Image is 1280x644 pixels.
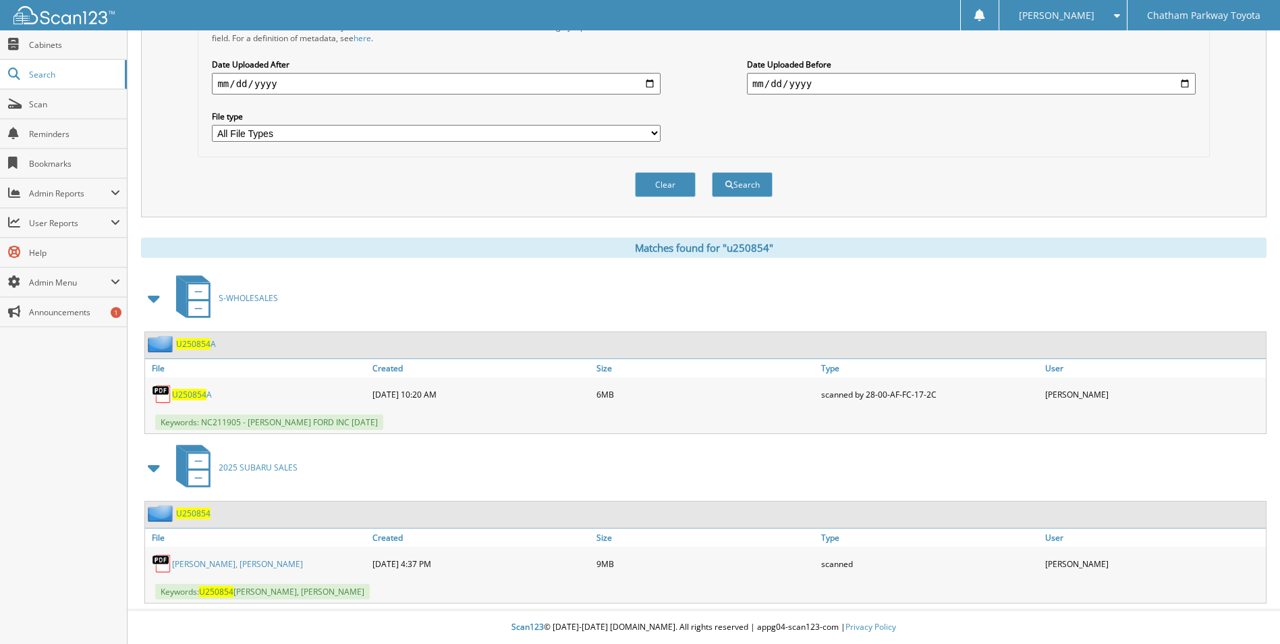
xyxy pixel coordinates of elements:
div: All metadata fields are searched by default. Select a cabinet with metadata to enable filtering b... [212,21,661,44]
a: Created [369,359,593,377]
div: scanned by 28-00-AF-FC-17-2C [818,381,1042,408]
span: 2025 SUBARU SALES [219,462,298,473]
a: U250854A [172,389,212,400]
img: folder2.png [148,336,176,352]
span: Help [29,247,120,259]
div: [PERSON_NAME] [1042,550,1266,577]
a: File [145,529,369,547]
a: S-WHOLESALES [168,271,278,325]
iframe: Chat Widget [1213,579,1280,644]
label: Date Uploaded Before [747,59,1196,70]
span: [PERSON_NAME] [1019,11,1094,20]
div: Matches found for "u250854" [141,238,1267,258]
a: 2025 SUBARU SALES [168,441,298,494]
a: Size [593,529,817,547]
span: U250854 [172,389,206,400]
img: PDF.png [152,554,172,574]
span: Bookmarks [29,158,120,169]
span: S-WHOLESALES [219,292,278,304]
span: Keywords: [PERSON_NAME], [PERSON_NAME] [155,584,370,599]
span: Cabinets [29,39,120,51]
input: start [212,73,661,95]
div: scanned [818,550,1042,577]
a: Type [818,359,1042,377]
span: Scan123 [511,621,544,633]
div: [PERSON_NAME] [1042,381,1266,408]
div: 9MB [593,550,817,577]
a: File [145,359,369,377]
a: Created [369,529,593,547]
span: Chatham Parkway Toyota [1147,11,1260,20]
a: User [1042,529,1266,547]
div: 6MB [593,381,817,408]
input: end [747,73,1196,95]
span: User Reports [29,217,111,229]
span: Announcements [29,306,120,318]
a: [PERSON_NAME], [PERSON_NAME] [172,558,303,570]
button: Clear [635,172,696,197]
div: 1 [111,307,121,318]
img: PDF.png [152,384,172,404]
span: Reminders [29,128,120,140]
label: Date Uploaded After [212,59,661,70]
a: User [1042,359,1266,377]
div: [DATE] 10:20 AM [369,381,593,408]
div: © [DATE]-[DATE] [DOMAIN_NAME]. All rights reserved | appg04-scan123-com | [128,611,1280,644]
img: scan123-logo-white.svg [13,6,115,24]
span: Admin Menu [29,277,111,288]
span: Scan [29,99,120,110]
span: U250854 [199,586,233,597]
a: here [354,32,371,44]
span: U250854 [176,338,211,350]
button: Search [712,172,773,197]
a: U250854A [176,338,216,350]
span: Admin Reports [29,188,111,199]
img: folder2.png [148,505,176,522]
div: [DATE] 4:37 PM [369,550,593,577]
label: File type [212,111,661,122]
a: Type [818,529,1042,547]
a: Privacy Policy [845,621,896,633]
a: Size [593,359,817,377]
span: Keywords: NC211905 - [PERSON_NAME] FORD INC [DATE] [155,414,383,430]
span: Search [29,69,118,80]
a: U250854 [176,508,211,519]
